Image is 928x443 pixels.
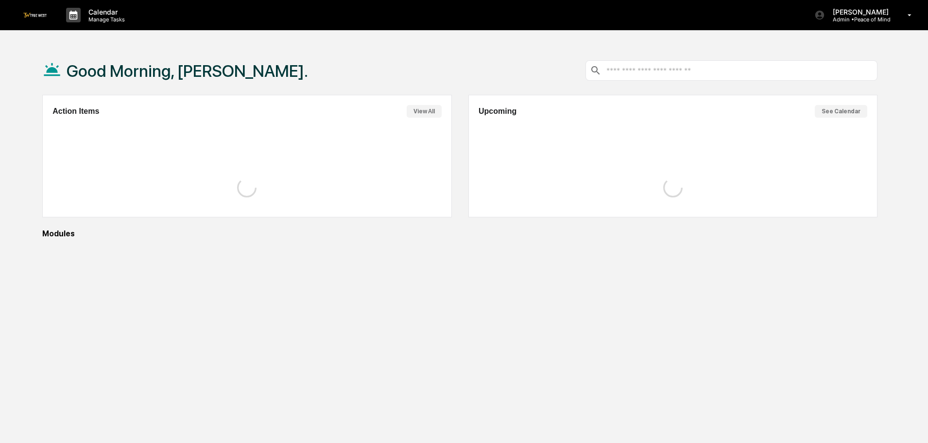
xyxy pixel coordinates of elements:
[67,61,308,81] h1: Good Morning, [PERSON_NAME].
[407,105,442,118] button: View All
[23,13,47,17] img: logo
[825,16,894,23] p: Admin • Peace of Mind
[81,8,130,16] p: Calendar
[825,8,894,16] p: [PERSON_NAME]
[42,229,877,238] div: Modules
[81,16,130,23] p: Manage Tasks
[479,107,516,116] h2: Upcoming
[815,105,867,118] button: See Calendar
[52,107,99,116] h2: Action Items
